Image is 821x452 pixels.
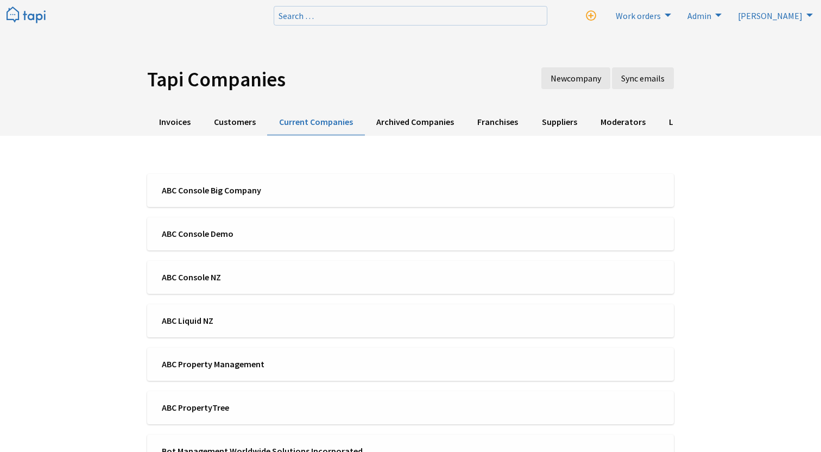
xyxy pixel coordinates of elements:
[162,184,403,196] span: ABC Console Big Company
[731,7,816,24] li: Dan
[147,348,674,381] a: ABC Property Management
[616,10,661,21] span: Work orders
[279,10,314,21] span: Search …
[147,391,674,424] a: ABC PropertyTree
[147,67,457,92] h1: Tapi Companies
[7,7,46,24] img: Tapi logo
[162,315,403,327] span: ABC Liquid NZ
[202,109,267,136] a: Customers
[567,73,601,84] span: company
[657,109,722,136] a: Lost Issues
[731,7,816,24] a: [PERSON_NAME]
[681,7,724,24] a: Admin
[147,304,674,337] a: ABC Liquid NZ
[586,11,596,21] i: New work order
[162,271,403,283] span: ABC Console NZ
[530,109,589,136] a: Suppliers
[687,10,711,21] span: Admin
[738,10,803,21] span: [PERSON_NAME]
[609,7,674,24] a: Work orders
[466,109,530,136] a: Franchises
[147,174,674,207] a: ABC Console Big Company
[589,109,657,136] a: Moderators
[147,109,202,136] a: Invoices
[147,217,674,250] a: ABC Console Demo
[147,261,674,294] a: ABC Console NZ
[162,228,403,240] span: ABC Console Demo
[267,109,364,136] a: Current Companies
[162,401,403,413] span: ABC PropertyTree
[365,109,466,136] a: Archived Companies
[612,67,674,89] a: Sync emails
[162,358,403,370] span: ABC Property Management
[541,67,610,89] a: New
